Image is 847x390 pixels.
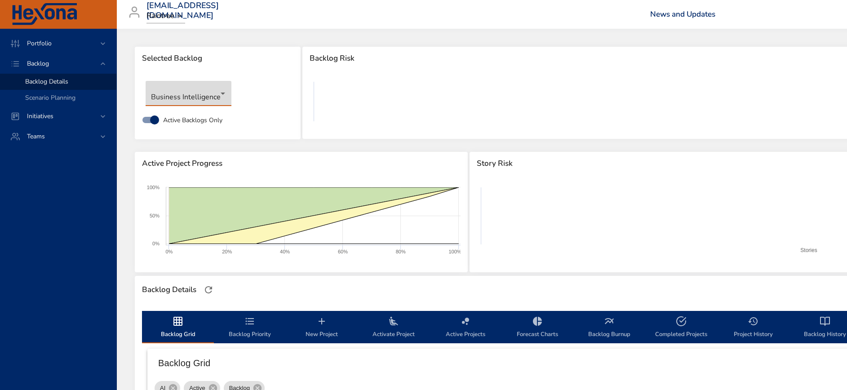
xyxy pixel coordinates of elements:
span: Backlog Grid [147,316,208,340]
text: 50% [150,213,160,218]
span: Active Projects [435,316,496,340]
span: Teams [20,132,52,141]
span: Backlog Burnup [579,316,640,340]
span: Selected Backlog [142,54,293,63]
span: Active Backlogs Only [163,115,222,125]
text: 60% [338,249,348,254]
span: Backlog Priority [219,316,280,340]
span: New Project [291,316,352,340]
span: Project History [723,316,784,340]
text: 80% [396,249,406,254]
text: 100% [147,185,160,190]
span: Portfolio [20,39,59,48]
text: 20% [222,249,232,254]
img: Hexona [11,3,78,26]
span: Active Project Progress [142,159,461,168]
h3: [EMAIL_ADDRESS][DOMAIN_NAME] [146,1,219,20]
span: Initiatives [20,112,61,120]
text: 0% [165,249,173,254]
span: Forecast Charts [507,316,568,340]
a: News and Updates [650,9,715,19]
text: 100% [448,249,461,254]
text: 0% [152,241,160,246]
button: Refresh Page [202,283,215,297]
span: Activate Project [363,316,424,340]
div: Business Intelligence [146,81,231,106]
div: Raintree [146,9,185,23]
span: Scenario Planning [25,93,75,102]
span: Backlog Details [25,77,68,86]
text: Stories [801,247,817,253]
span: Completed Projects [651,316,712,340]
div: Backlog Details [139,283,199,297]
span: Backlog [20,59,56,68]
text: 40% [280,249,290,254]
